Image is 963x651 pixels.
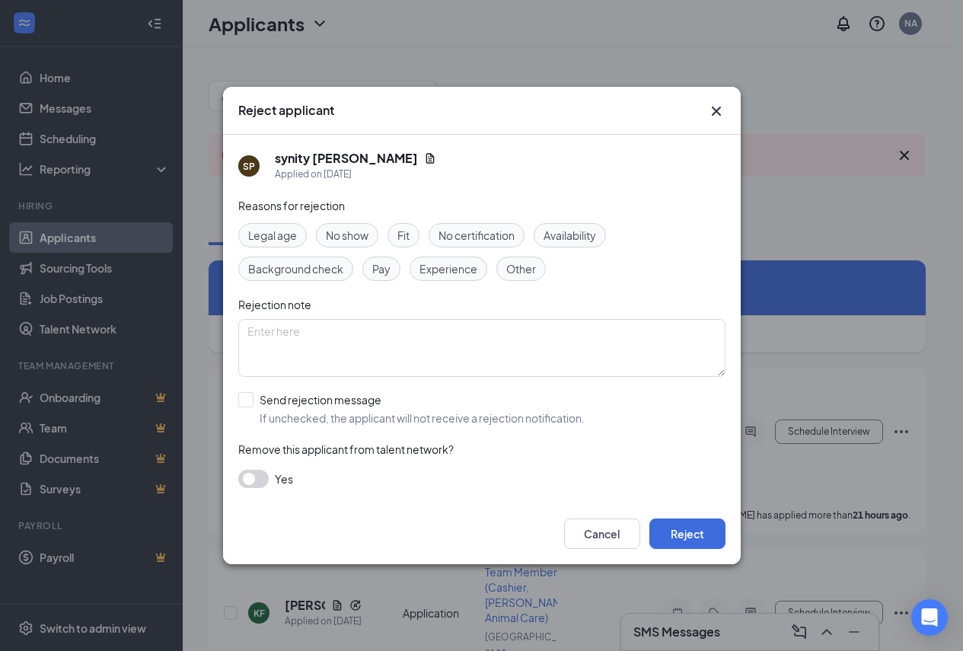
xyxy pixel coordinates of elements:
span: Fit [397,227,410,244]
span: No certification [438,227,515,244]
span: Background check [248,260,343,277]
span: Availability [544,227,596,244]
svg: Document [424,152,436,164]
button: Cancel [564,519,640,549]
button: Reject [649,519,725,549]
span: Legal age [248,227,297,244]
span: No show [326,227,368,244]
div: Applied on [DATE] [275,167,436,182]
span: Experience [419,260,477,277]
span: Pay [372,260,391,277]
h5: synity [PERSON_NAME] [275,150,418,167]
span: Reasons for rejection [238,199,345,212]
span: Other [506,260,536,277]
button: Close [707,102,725,120]
span: Yes [275,470,293,488]
span: Rejection note [238,298,311,311]
div: SP [243,160,255,173]
div: Open Intercom Messenger [911,599,948,636]
h3: Reject applicant [238,102,334,119]
svg: Cross [707,102,725,120]
span: Remove this applicant from talent network? [238,442,454,456]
